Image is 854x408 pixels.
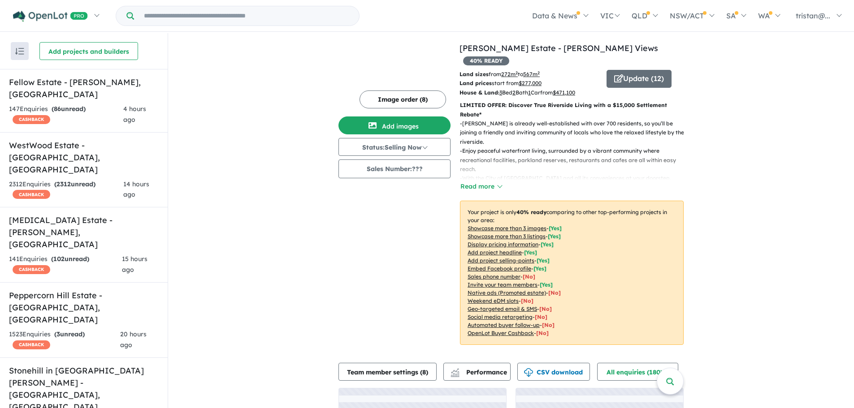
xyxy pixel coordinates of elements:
[338,138,451,156] button: Status:Selling Now
[422,368,426,376] span: 8
[528,89,531,96] u: 1
[463,56,509,65] span: 40 % READY
[468,257,534,264] u: Add project selling-points
[451,371,460,377] img: bar-chart.svg
[9,289,159,326] h5: Peppercorn Hill Estate - [GEOGRAPHIC_DATA] , [GEOGRAPHIC_DATA]
[54,180,95,188] strong: ( unread)
[9,76,159,100] h5: Fellow Estate - [PERSON_NAME] , [GEOGRAPHIC_DATA]
[523,273,535,280] span: [ No ]
[468,233,546,240] u: Showcase more than 3 listings
[13,190,50,199] span: CASHBACK
[338,159,451,178] button: Sales Number:???
[9,254,122,275] div: 141 Enquir ies
[338,363,437,381] button: Team member settings (8)
[360,90,446,108] button: Image order (8)
[13,11,88,22] img: Openlot PRO Logo White
[136,6,357,26] input: Try estate name, suburb, builder or developer
[123,180,149,199] span: 14 hours ago
[9,179,123,201] div: 2312 Enquir ies
[468,281,538,288] u: Invite your team members
[443,363,511,381] button: Performance
[460,89,499,96] b: House & Land:
[39,42,138,60] button: Add projects and builders
[539,305,552,312] span: [No]
[460,181,502,192] button: Read more
[468,289,546,296] u: Native ads (Promoted estate)
[338,116,451,134] button: Add images
[537,257,550,264] span: [ Yes ]
[54,105,61,113] span: 86
[15,48,24,55] img: sort.svg
[597,363,678,381] button: All enquiries (180)
[524,249,537,256] span: [ Yes ]
[53,255,65,263] span: 102
[460,101,684,119] p: LIMITED OFFER: Discover True Riverside Living with a $15,000 Settlement Rebate*
[536,330,549,336] span: [No]
[607,70,672,88] button: Update (12)
[460,174,691,192] p: - With the City of [GEOGRAPHIC_DATA] and all its conveniences at your doorstep, experience all th...
[52,105,86,113] strong: ( unread)
[535,314,547,320] span: [No]
[460,71,489,77] b: Land sizes
[549,225,562,232] span: [ Yes ]
[542,322,555,328] span: [No]
[468,265,531,272] u: Embed Facebook profile
[524,368,533,377] img: download icon
[9,329,120,351] div: 1523 Enquir ies
[460,88,600,97] p: Bed Bath Car from
[468,225,546,232] u: Showcase more than 3 images
[460,70,600,79] p: from
[13,340,50,349] span: CASHBACK
[460,43,658,53] a: [PERSON_NAME] Estate - [PERSON_NAME] Views
[541,241,554,248] span: [ Yes ]
[468,330,534,336] u: OpenLot Buyer Cashback
[519,80,542,86] u: $ 277,000
[499,89,502,96] u: 3
[54,330,85,338] strong: ( unread)
[460,80,492,86] b: Land prices
[796,11,830,20] span: tristan@...
[501,71,518,77] u: 272 m
[13,265,50,274] span: CASHBACK
[9,214,159,250] h5: [MEDICAL_DATA] Estate - [PERSON_NAME] , [GEOGRAPHIC_DATA]
[460,119,691,146] p: - [PERSON_NAME] is already well-established with over 700 residents, so you’ll be joining a frien...
[517,363,590,381] button: CSV download
[468,322,540,328] u: Automated buyer follow-up
[123,105,146,124] span: 4 hours ago
[548,233,561,240] span: [ Yes ]
[468,305,537,312] u: Geo-targeted email & SMS
[452,368,507,376] span: Performance
[122,255,147,274] span: 15 hours ago
[512,89,516,96] u: 2
[460,79,600,88] p: start from
[468,297,519,304] u: Weekend eDM slots
[523,71,540,77] u: 567 m
[51,255,89,263] strong: ( unread)
[468,273,520,280] u: Sales phone number
[56,180,71,188] span: 2312
[516,70,518,75] sup: 2
[516,209,546,215] b: 40 % ready
[9,104,123,125] div: 147 Enquir ies
[518,71,540,77] span: to
[451,368,459,373] img: line-chart.svg
[538,70,540,75] sup: 2
[13,115,50,124] span: CASHBACK
[533,265,546,272] span: [ Yes ]
[548,289,561,296] span: [No]
[460,146,691,174] p: - Enjoy peaceful waterfront living, surrounded by a vibrant community where recreational faciliti...
[460,201,684,345] p: Your project is only comparing to other top-performing projects in your area: - - - - - - - - - -...
[120,330,147,349] span: 20 hours ago
[468,249,522,256] u: Add project headline
[521,297,533,304] span: [No]
[56,330,60,338] span: 3
[468,241,538,248] u: Display pricing information
[9,139,159,176] h5: WestWood Estate - [GEOGRAPHIC_DATA] , [GEOGRAPHIC_DATA]
[540,281,553,288] span: [ Yes ]
[553,89,575,96] u: $ 471,100
[468,314,533,320] u: Social media retargeting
